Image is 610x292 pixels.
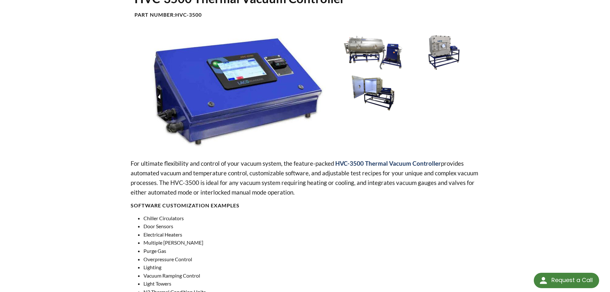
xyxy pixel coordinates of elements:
li: Door Sensors [143,222,480,230]
li: Vacuum Ramping Control [143,271,480,280]
h4: SOFTWARE CUSTOMIZATION EXAMPLES [131,202,480,209]
li: Overpressure Control [143,255,480,263]
div: Request a Call [551,273,593,288]
li: Electrical Heaters [143,230,480,239]
li: Light Towers [143,279,480,288]
img: HVC-3500 Thermal Vacuum Controller in System, front view [340,34,406,71]
li: Chiller Circulators [143,214,480,222]
li: Multiple [PERSON_NAME] [143,238,480,247]
li: Purge Gas [143,247,480,255]
strong: HVC-3500 Thermal Vacuum Controller [335,160,441,167]
h4: Part Number: [134,12,476,18]
div: Request a Call [534,273,599,288]
img: HVC-3500 in Cube Chamber System, open door [340,74,406,111]
img: HVC-3500 in Cube Chamber System, angled view [410,34,476,71]
img: HVC-3500 Thermal Vacuum Controller, angled view [131,34,335,148]
li: Lighting [143,263,480,271]
p: For ultimate flexibility and control of your vacuum system, the feature-packed provides automated... [131,159,480,197]
img: round button [538,275,549,286]
b: HVC-3500 [175,12,202,18]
